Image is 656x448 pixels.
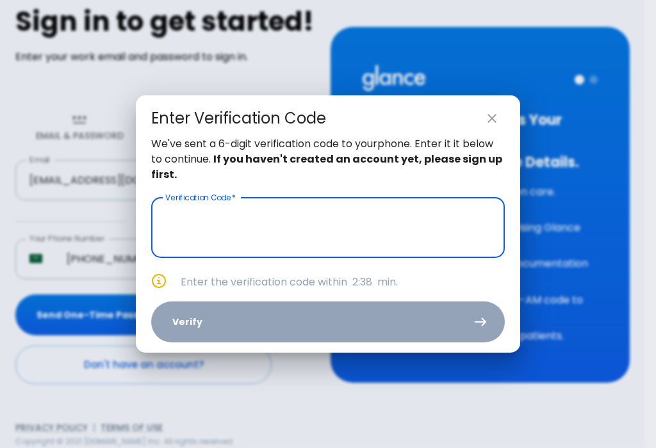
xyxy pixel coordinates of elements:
[352,275,372,289] span: 2:38
[181,275,505,290] p: Enter the verification code within min.
[151,108,326,129] div: Enter Verification Code
[151,152,502,182] strong: If you haven't created an account yet, please sign up first.
[151,136,505,182] p: We've sent a 6-digit verification code to your phone . Enter it it below to continue.
[479,106,505,131] button: close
